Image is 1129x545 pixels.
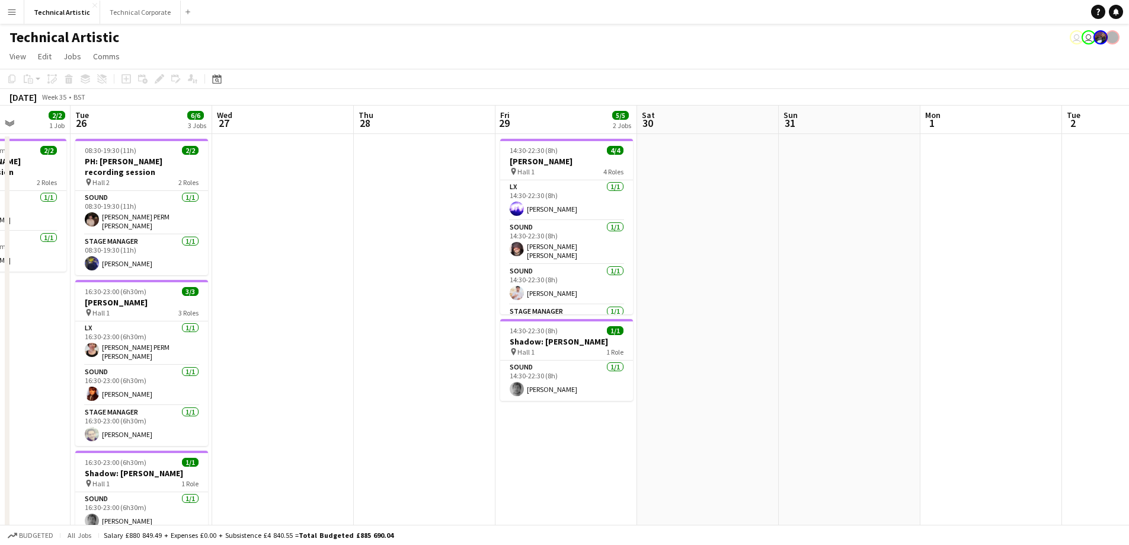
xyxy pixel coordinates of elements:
span: 1 Role [181,479,199,488]
button: Technical Artistic [24,1,100,24]
span: 3 Roles [178,308,199,317]
app-user-avatar: Liveforce Admin [1082,30,1096,44]
app-card-role: LX1/116:30-23:00 (6h30m)[PERSON_NAME] PERM [PERSON_NAME] [75,321,208,365]
span: 30 [640,116,655,130]
app-job-card: 16:30-23:00 (6h30m)3/3[PERSON_NAME] Hall 13 RolesLX1/116:30-23:00 (6h30m)[PERSON_NAME] PERM [PERS... [75,280,208,446]
span: Hall 1 [92,308,110,317]
h3: [PERSON_NAME] [500,156,633,167]
h3: Shadow: [PERSON_NAME] [75,468,208,479]
span: 2/2 [49,111,65,120]
app-user-avatar: Gabrielle Barr [1105,30,1120,44]
span: All jobs [65,531,94,540]
app-job-card: 16:30-23:00 (6h30m)1/1Shadow: [PERSON_NAME] Hall 11 RoleSound1/116:30-23:00 (6h30m)[PERSON_NAME] [75,451,208,533]
span: Week 35 [39,93,69,101]
span: 31 [782,116,798,130]
span: Tue [75,110,89,120]
span: 27 [215,116,232,130]
app-card-role: Sound1/116:30-23:00 (6h30m)[PERSON_NAME] [75,492,208,533]
div: BST [73,93,85,101]
span: 16:30-23:00 (6h30m) [85,287,146,296]
button: Technical Corporate [100,1,181,24]
span: 3/3 [182,287,199,296]
a: Edit [33,49,56,64]
app-card-role: Sound1/108:30-19:30 (11h)[PERSON_NAME] PERM [PERSON_NAME] [75,191,208,235]
span: 2/2 [40,146,57,155]
span: 1 [923,116,941,130]
div: 1 Job [49,121,65,130]
span: 6/6 [187,111,204,120]
app-card-role: Sound1/114:30-22:30 (8h)[PERSON_NAME] [PERSON_NAME] [500,221,633,264]
span: Hall 1 [92,479,110,488]
span: Total Budgeted £885 690.04 [299,531,394,540]
span: Sun [783,110,798,120]
span: Hall 1 [517,348,535,356]
app-user-avatar: Liveforce Admin [1070,30,1084,44]
app-card-role: Sound1/114:30-22:30 (8h)[PERSON_NAME] [500,264,633,305]
app-job-card: 14:30-22:30 (8h)1/1Shadow: [PERSON_NAME] Hall 11 RoleSound1/114:30-22:30 (8h)[PERSON_NAME] [500,319,633,401]
span: 28 [357,116,373,130]
span: Comms [93,51,120,62]
div: 2 Jobs [613,121,631,130]
span: Edit [38,51,52,62]
span: 4/4 [607,146,623,155]
span: 2 [1065,116,1080,130]
div: 3 Jobs [188,121,206,130]
div: Salary £880 849.49 + Expenses £0.00 + Subsistence £4 840.55 = [104,531,394,540]
div: [DATE] [9,91,37,103]
h3: Shadow: [PERSON_NAME] [500,336,633,347]
h3: [PERSON_NAME] [75,297,208,308]
span: 5/5 [612,111,629,120]
a: Comms [88,49,124,64]
app-job-card: 08:30-19:30 (11h)2/2PH: [PERSON_NAME] recording session Hall 22 RolesSound1/108:30-19:30 (11h)[PE... [75,139,208,275]
span: 1/1 [182,458,199,467]
span: Sat [642,110,655,120]
span: 2/2 [182,146,199,155]
h3: PH: [PERSON_NAME] recording session [75,156,208,177]
span: Fri [500,110,510,120]
span: Jobs [63,51,81,62]
span: 14:30-22:30 (8h) [510,146,558,155]
h1: Technical Artistic [9,28,119,46]
span: 26 [73,116,89,130]
span: Thu [359,110,373,120]
span: 4 Roles [603,167,623,176]
span: Budgeted [19,531,53,540]
span: 1/1 [607,326,623,335]
app-card-role: Stage Manager1/1 [500,305,633,345]
app-card-role: Stage Manager1/108:30-19:30 (11h)[PERSON_NAME] [75,235,208,275]
span: Mon [925,110,941,120]
span: Wed [217,110,232,120]
span: Tue [1067,110,1080,120]
span: 1 Role [606,348,623,356]
span: 29 [498,116,510,130]
app-card-role: Sound1/116:30-23:00 (6h30m)[PERSON_NAME] [75,365,208,406]
button: Budgeted [6,529,55,542]
span: 14:30-22:30 (8h) [510,326,558,335]
span: 08:30-19:30 (11h) [85,146,136,155]
app-card-role: LX1/114:30-22:30 (8h)[PERSON_NAME] [500,180,633,221]
a: Jobs [59,49,86,64]
span: Hall 2 [92,178,110,187]
app-card-role: Stage Manager1/116:30-23:00 (6h30m)[PERSON_NAME] [75,406,208,446]
a: View [5,49,31,64]
span: View [9,51,26,62]
span: 2 Roles [178,178,199,187]
span: Hall 1 [517,167,535,176]
span: 2 Roles [37,178,57,187]
app-job-card: 14:30-22:30 (8h)4/4[PERSON_NAME] Hall 14 RolesLX1/114:30-22:30 (8h)[PERSON_NAME]Sound1/114:30-22:... [500,139,633,314]
span: 16:30-23:00 (6h30m) [85,458,146,467]
app-card-role: Sound1/114:30-22:30 (8h)[PERSON_NAME] [500,361,633,401]
app-user-avatar: Zubair PERM Dhalla [1093,30,1108,44]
